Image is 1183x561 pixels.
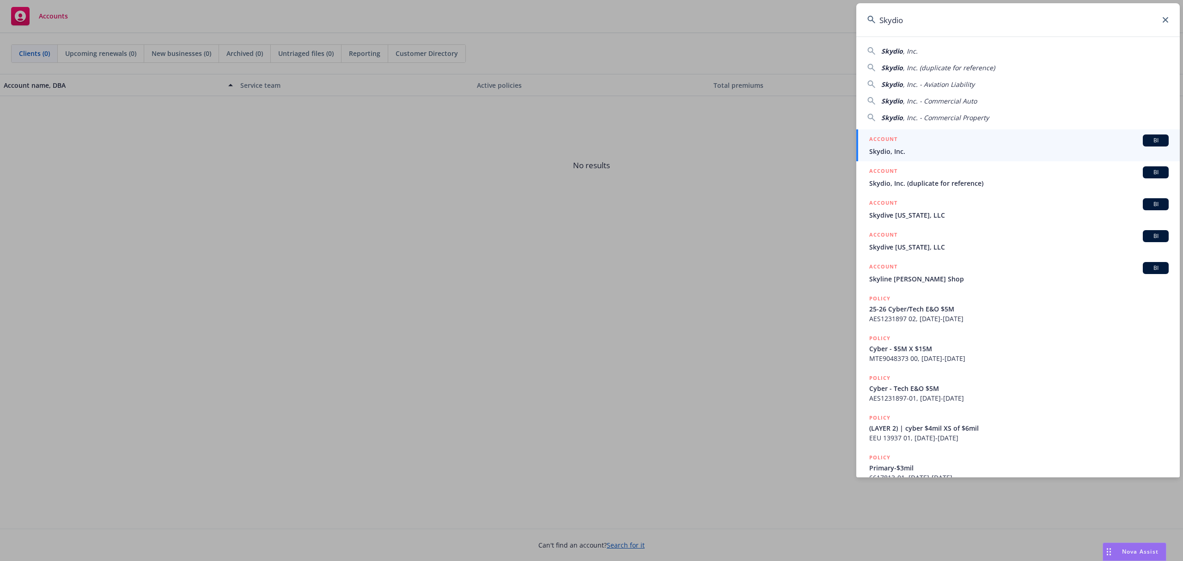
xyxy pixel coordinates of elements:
[869,166,897,177] h5: ACCOUNT
[903,113,989,122] span: , Inc. - Commercial Property
[856,289,1180,329] a: POLICY25-26 Cyber/Tech E&O $5MAES1231897 02, [DATE]-[DATE]
[869,262,897,273] h5: ACCOUNT
[1103,543,1166,561] button: Nova Assist
[869,423,1169,433] span: (LAYER 2) | cyber $4mil XS of $6mil
[869,294,890,303] h5: POLICY
[869,433,1169,443] span: EEU 13937 01, [DATE]-[DATE]
[856,129,1180,161] a: ACCOUNTBISkydio, Inc.
[903,97,977,105] span: , Inc. - Commercial Auto
[1146,232,1165,240] span: BI
[869,463,1169,473] span: Primary-$3mil
[856,193,1180,225] a: ACCOUNTBISkydive [US_STATE], LLC
[869,413,890,422] h5: POLICY
[869,242,1169,252] span: Skydive [US_STATE], LLC
[1146,200,1165,208] span: BI
[881,47,903,55] span: Skydio
[869,198,897,209] h5: ACCOUNT
[856,3,1180,37] input: Search...
[869,373,890,383] h5: POLICY
[869,344,1169,354] span: Cyber - $5M X $15M
[869,210,1169,220] span: Skydive [US_STATE], LLC
[881,97,903,105] span: Skydio
[856,329,1180,368] a: POLICYCyber - $5M X $15MMTE9048373 00, [DATE]-[DATE]
[869,473,1169,482] span: 6617813-01, [DATE]-[DATE]
[869,384,1169,393] span: Cyber - Tech E&O $5M
[1146,136,1165,145] span: BI
[869,230,897,241] h5: ACCOUNT
[869,146,1169,156] span: Skydio, Inc.
[1146,264,1165,272] span: BI
[1103,543,1115,561] div: Drag to move
[903,63,995,72] span: , Inc. (duplicate for reference)
[856,408,1180,448] a: POLICY(LAYER 2) | cyber $4mil XS of $6milEEU 13937 01, [DATE]-[DATE]
[1146,168,1165,177] span: BI
[1122,548,1159,555] span: Nova Assist
[869,314,1169,323] span: AES1231897 02, [DATE]-[DATE]
[856,257,1180,289] a: ACCOUNTBISkyline [PERSON_NAME] Shop
[881,113,903,122] span: Skydio
[869,304,1169,314] span: 25-26 Cyber/Tech E&O $5M
[903,47,918,55] span: , Inc.
[869,334,890,343] h5: POLICY
[869,134,897,146] h5: ACCOUNT
[869,354,1169,363] span: MTE9048373 00, [DATE]-[DATE]
[869,393,1169,403] span: AES1231897-01, [DATE]-[DATE]
[856,368,1180,408] a: POLICYCyber - Tech E&O $5MAES1231897-01, [DATE]-[DATE]
[856,448,1180,488] a: POLICYPrimary-$3mil6617813-01, [DATE]-[DATE]
[869,178,1169,188] span: Skydio, Inc. (duplicate for reference)
[881,63,903,72] span: Skydio
[869,274,1169,284] span: Skyline [PERSON_NAME] Shop
[903,80,975,89] span: , Inc. - Aviation Liability
[869,453,890,462] h5: POLICY
[856,225,1180,257] a: ACCOUNTBISkydive [US_STATE], LLC
[881,80,903,89] span: Skydio
[856,161,1180,193] a: ACCOUNTBISkydio, Inc. (duplicate for reference)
